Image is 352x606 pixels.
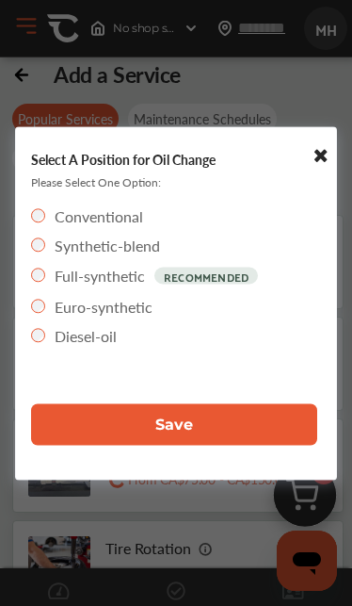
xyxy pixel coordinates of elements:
[55,265,145,287] label: Full-synthetic
[31,152,216,166] p: Select A Position for Oil Change
[154,267,258,284] p: RECOMMENDED
[155,416,193,434] span: Save
[55,295,152,317] label: Euro-synthetic
[55,234,160,255] label: Synthetic-blend
[31,403,317,445] button: Save
[31,173,161,189] p: Please Select One Option:
[55,324,117,346] label: Diesel-oil
[55,205,143,226] label: Conventional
